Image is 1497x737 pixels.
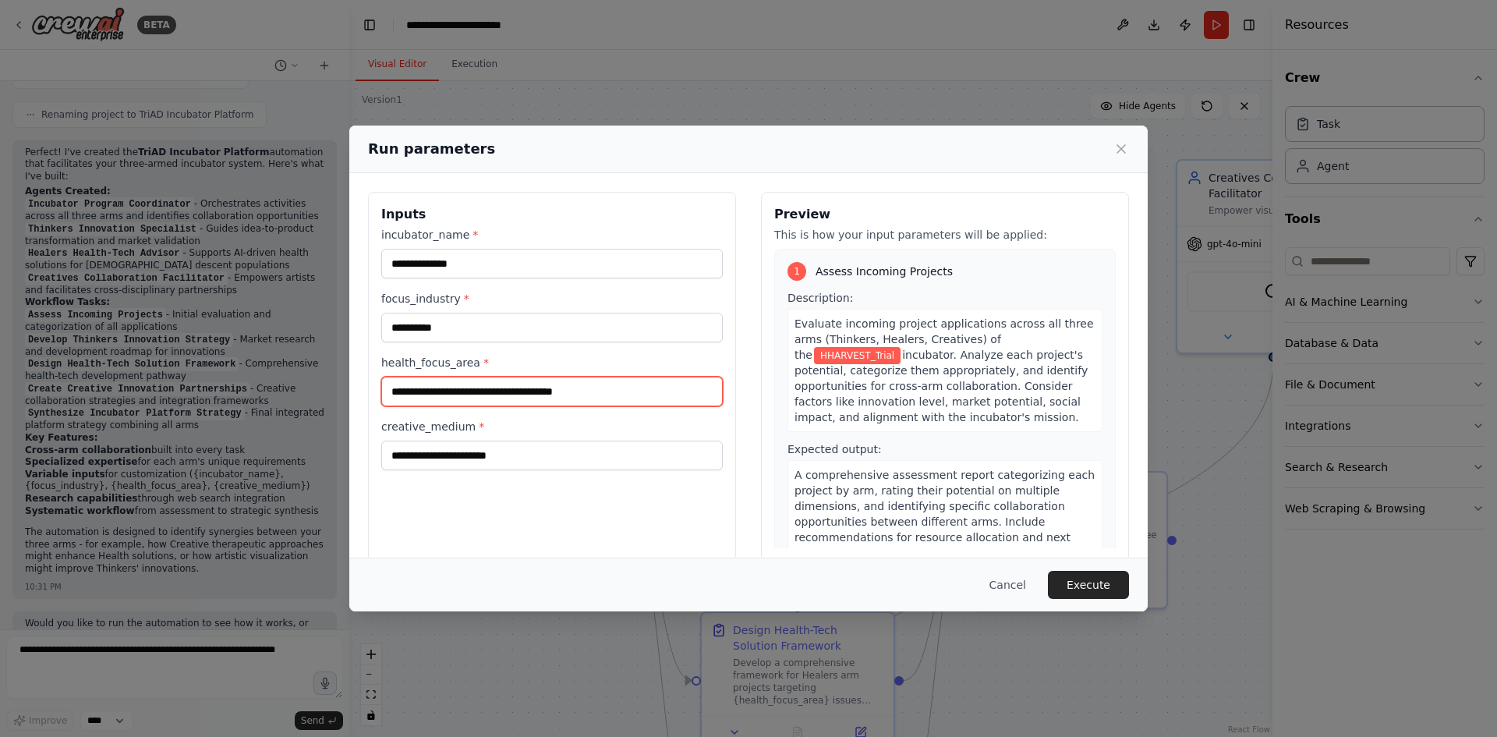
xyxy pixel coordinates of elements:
[977,571,1039,599] button: Cancel
[381,355,723,370] label: health_focus_area
[814,347,901,364] span: Variable: incubator_name
[774,205,1116,224] h3: Preview
[381,205,723,224] h3: Inputs
[381,227,723,243] label: incubator_name
[816,264,953,279] span: Assess Incoming Projects
[795,469,1095,559] span: A comprehensive assessment report categorizing each project by arm, rating their potential on mul...
[795,317,1094,361] span: Evaluate incoming project applications across all three arms (Thinkers, Healers, Creatives) of the
[787,262,806,281] div: 1
[787,443,882,455] span: Expected output:
[774,227,1116,243] p: This is how your input parameters will be applied:
[368,138,495,160] h2: Run parameters
[381,291,723,306] label: focus_industry
[795,349,1088,423] span: incubator. Analyze each project's potential, categorize them appropriately, and identify opportun...
[1048,571,1129,599] button: Execute
[381,419,723,434] label: creative_medium
[787,292,853,304] span: Description:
